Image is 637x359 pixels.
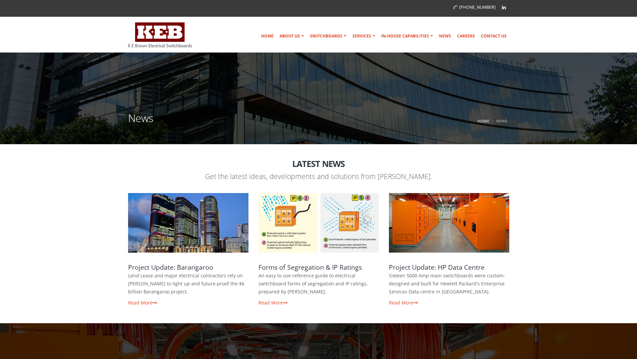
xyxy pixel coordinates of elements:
h1: News [128,113,153,132]
a: News [436,29,454,43]
a: Home [477,118,490,123]
a: [PHONE_NUMBER] [453,4,496,10]
li: News [491,117,508,125]
a: Project Update: Barangaroo [128,263,213,272]
p: An easy to use reference guide to electrical switchboard forms of segregation and IP ratings, pre... [258,272,379,296]
a: Forms of Segregation & IP Ratings [258,263,362,272]
a: Switchboards [307,29,349,43]
a: Project Update: HP Data Centre [389,193,509,253]
h2: Latest News [128,159,509,168]
a: Project Update: Barangaroo [128,193,248,253]
a: Project Update: HP Data Centre [389,263,485,272]
a: Services [350,29,378,43]
a: In-house Capabilities [379,29,436,43]
a: Read More [258,299,288,306]
p: Lend Lease and major electrical contractors rely on [PERSON_NAME] to light up and future-proof th... [128,272,248,296]
a: About Us [277,29,307,43]
a: Contact Us [478,29,509,43]
a: Careers [454,29,477,43]
p: Get the latest ideas, developments and solutions from [PERSON_NAME]. [128,172,509,181]
p: Sixteen 5000 Amp main switchboards were custom-designed and built for Hewlett Packard's Enterpris... [389,272,509,296]
a: Home [258,29,276,43]
a: Read More [389,299,418,306]
a: Linkedin [499,2,509,12]
a: Forms of Segregation & IP Ratings [258,193,379,253]
img: K E Brown Electrical Switchboards [128,22,192,48]
a: Read More [128,299,157,306]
